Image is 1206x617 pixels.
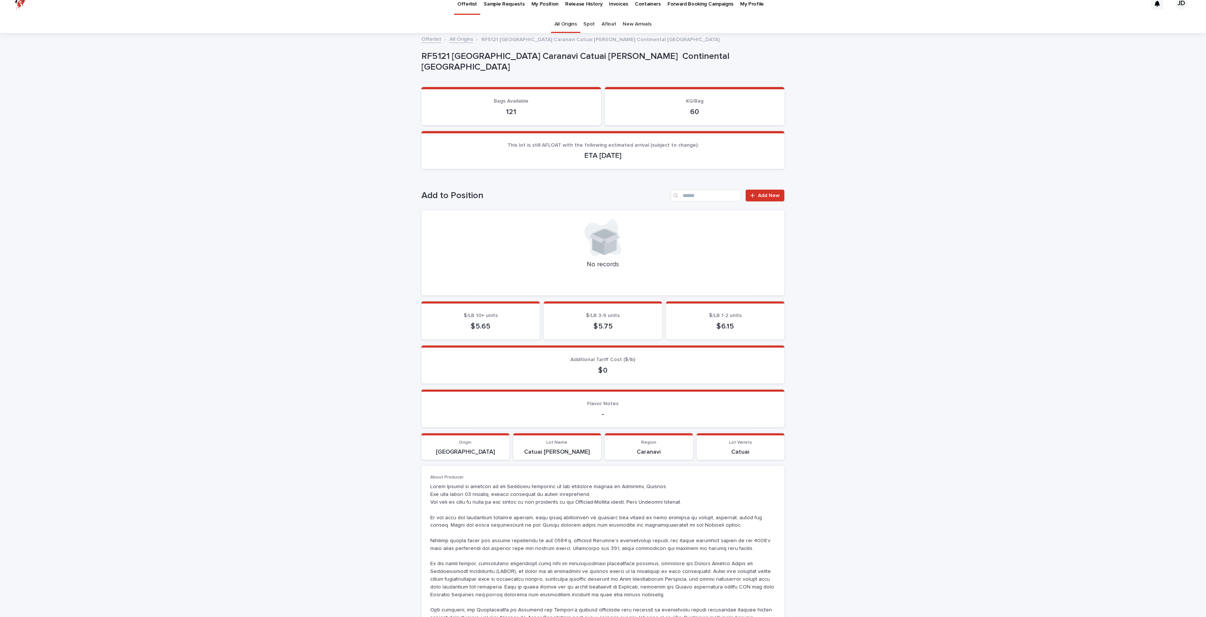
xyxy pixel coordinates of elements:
[421,51,782,73] p: RF5121 [GEOGRAPHIC_DATA] Caranavi Catuai [PERSON_NAME] Continental [GEOGRAPHIC_DATA]
[421,34,441,43] a: Offerlist
[587,401,619,406] span: Flavor Notes
[481,35,720,43] p: RF5121 [GEOGRAPHIC_DATA] Caranavi Catuai [PERSON_NAME] Continental [GEOGRAPHIC_DATA]
[554,16,577,33] a: All Origins
[623,16,652,33] a: New Arrivals
[701,448,781,456] p: Catuai
[426,448,505,456] p: [GEOGRAPHIC_DATA]
[746,190,785,201] a: Add New
[430,107,592,116] p: 121
[602,16,616,33] a: Afloat
[464,313,498,318] span: $/LB 10+ units
[675,322,776,331] p: $ 6.15
[586,313,620,318] span: $/LB 3-9 units
[430,410,776,418] p: -
[430,475,464,480] span: About Producer
[421,190,668,201] h1: Add to Position
[507,143,699,148] span: This lot is still AFLOAT with the following estimated arrival (subject to change):
[671,190,741,201] input: Search
[518,448,597,456] p: Catuai [PERSON_NAME]
[494,99,529,104] span: Bags Available
[459,440,472,445] span: Origin
[758,193,780,198] span: Add New
[729,440,752,445] span: Lot Variety
[709,313,742,318] span: $/LB 1-2 units
[614,107,776,116] p: 60
[584,16,595,33] a: Spot
[430,366,776,375] p: $ 0
[430,322,531,331] p: $ 5.65
[547,440,568,445] span: Lot Name
[571,357,636,362] span: Additional Tariff Cost ($/lb)
[609,448,689,456] p: Caranavi
[430,151,776,160] p: ETA [DATE]
[553,322,653,331] p: $ 5.75
[430,261,776,269] p: No records
[450,34,473,43] a: All Origins
[641,440,656,445] span: Region
[686,99,703,104] span: KG/Bag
